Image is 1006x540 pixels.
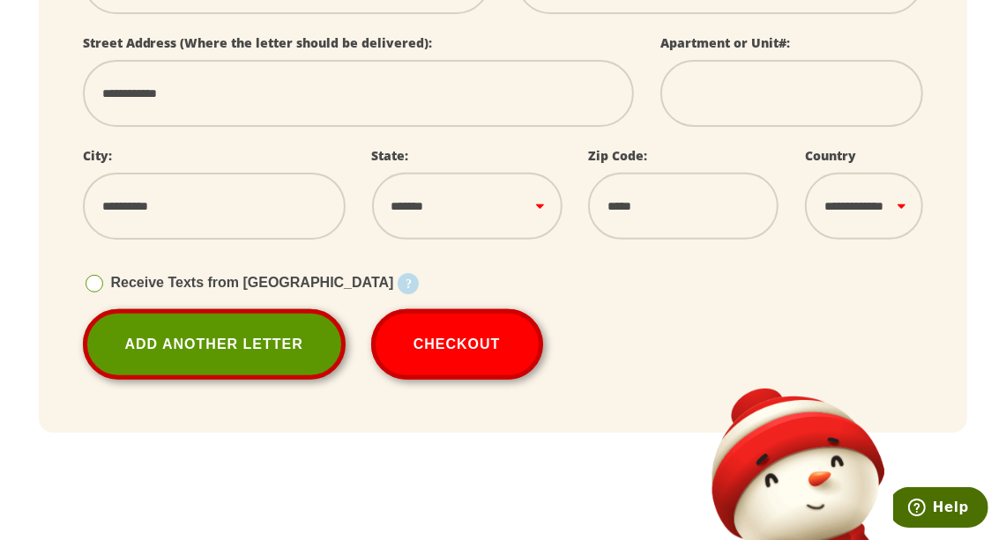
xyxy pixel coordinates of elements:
[83,34,433,51] label: Street Address (Where the letter should be delivered):
[83,309,346,380] a: Add Another Letter
[83,147,112,164] label: City:
[660,34,790,51] label: Apartment or Unit#:
[371,309,543,380] button: Checkout
[805,147,856,164] label: Country
[111,275,394,290] span: Receive Texts from [GEOGRAPHIC_DATA]
[588,147,647,164] label: Zip Code:
[372,147,409,164] label: State:
[893,487,988,531] iframe: Opens a widget where you can find more information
